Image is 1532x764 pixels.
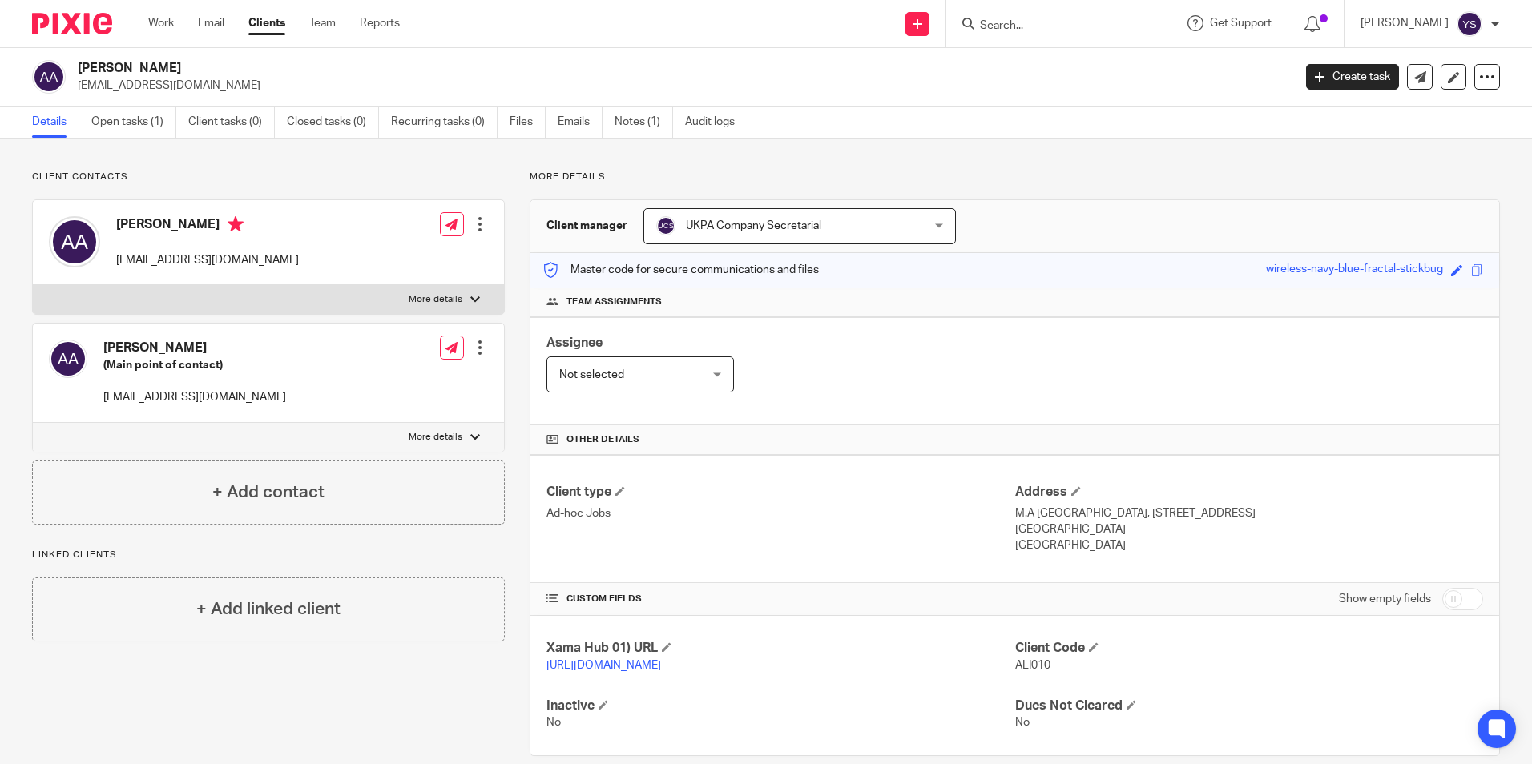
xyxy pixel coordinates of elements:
[546,505,1014,521] p: Ad-hoc Jobs
[510,107,546,138] a: Files
[546,660,661,671] a: [URL][DOMAIN_NAME]
[49,340,87,378] img: svg%3E
[391,107,498,138] a: Recurring tasks (0)
[546,717,561,728] span: No
[1015,484,1483,501] h4: Address
[78,60,1041,77] h2: [PERSON_NAME]
[198,15,224,31] a: Email
[546,640,1014,657] h4: Xama Hub 01) URL
[103,340,286,356] h4: [PERSON_NAME]
[1266,261,1443,279] div: wireless-navy-blue-fractal-stickbug
[103,389,286,405] p: [EMAIL_ADDRESS][DOMAIN_NAME]
[656,216,675,235] img: svg%3E
[32,13,112,34] img: Pixie
[686,220,821,231] span: UKPA Company Secretarial
[542,262,819,278] p: Master code for secure communications and files
[409,431,462,444] p: More details
[1015,537,1483,553] p: [GEOGRAPHIC_DATA]
[546,698,1014,714] h4: Inactive
[1015,505,1483,521] p: M.A [GEOGRAPHIC_DATA], [STREET_ADDRESS]
[32,60,66,94] img: svg%3E
[78,78,1282,94] p: [EMAIL_ADDRESS][DOMAIN_NAME]
[32,171,505,183] p: Client contacts
[196,597,341,621] h4: + Add linked client
[1457,11,1482,37] img: svg%3E
[1015,698,1483,714] h4: Dues Not Cleared
[546,593,1014,605] h4: CUSTOM FIELDS
[360,15,400,31] a: Reports
[615,107,673,138] a: Notes (1)
[212,480,325,505] h4: + Add contact
[1361,15,1449,31] p: [PERSON_NAME]
[685,107,747,138] a: Audit logs
[49,216,100,267] img: svg%3E
[546,218,627,234] h3: Client manager
[1306,64,1399,90] a: Create task
[1015,521,1483,537] p: [GEOGRAPHIC_DATA]
[309,15,336,31] a: Team
[566,296,662,308] span: Team assignments
[1015,717,1030,728] span: No
[559,369,624,380] span: Not selected
[558,107,603,138] a: Emails
[546,484,1014,501] h4: Client type
[1015,660,1050,671] span: ALI010
[228,216,244,232] i: Primary
[116,216,299,236] h4: [PERSON_NAME]
[1210,18,1272,29] span: Get Support
[978,19,1123,34] input: Search
[530,171,1500,183] p: More details
[188,107,275,138] a: Client tasks (0)
[32,549,505,561] p: Linked clients
[91,107,176,138] a: Open tasks (1)
[287,107,379,138] a: Closed tasks (0)
[116,252,299,268] p: [EMAIL_ADDRESS][DOMAIN_NAME]
[546,336,603,349] span: Assignee
[1339,591,1431,607] label: Show empty fields
[566,433,639,446] span: Other details
[1015,640,1483,657] h4: Client Code
[103,357,286,373] h5: (Main point of contact)
[248,15,285,31] a: Clients
[409,293,462,306] p: More details
[148,15,174,31] a: Work
[32,107,79,138] a: Details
